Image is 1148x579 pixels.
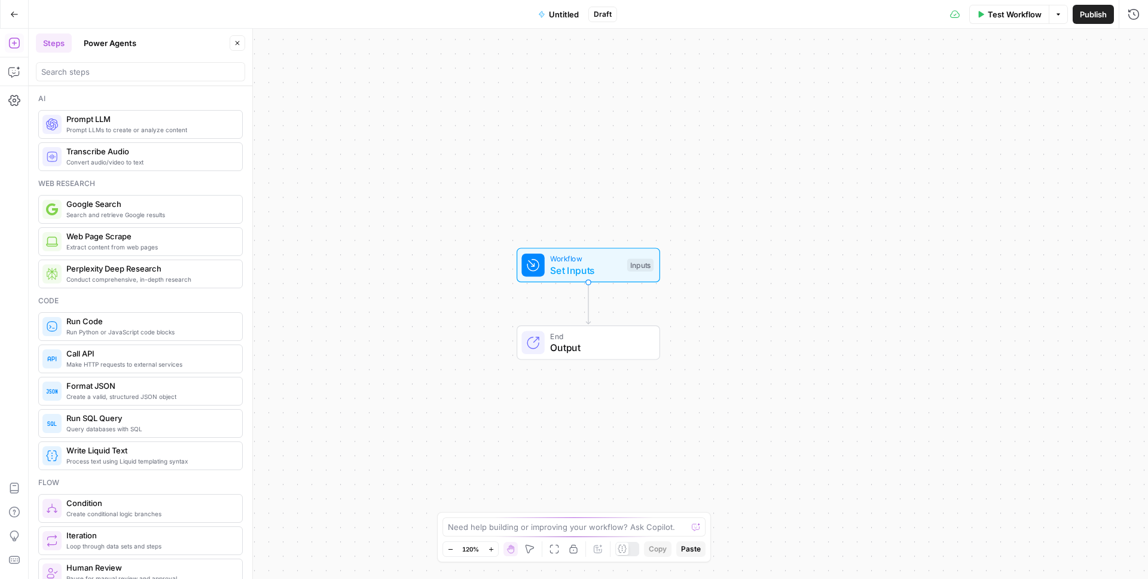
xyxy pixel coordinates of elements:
[988,8,1042,20] span: Test Workflow
[549,8,579,20] span: Untitled
[477,248,700,282] div: WorkflowSet InputsInputs
[66,113,233,125] span: Prompt LLM
[66,541,233,551] span: Loop through data sets and steps
[66,275,233,284] span: Conduct comprehensive, in-depth research
[38,477,243,488] div: Flow
[66,327,233,337] span: Run Python or JavaScript code blocks
[38,93,243,104] div: Ai
[41,66,240,78] input: Search steps
[550,263,621,278] span: Set Inputs
[77,33,143,53] button: Power Agents
[66,145,233,157] span: Transcribe Audio
[66,348,233,359] span: Call API
[681,544,701,554] span: Paste
[66,509,233,519] span: Create conditional logic branches
[586,282,590,324] g: Edge from start to end
[66,230,233,242] span: Web Page Scrape
[66,198,233,210] span: Google Search
[1080,8,1107,20] span: Publish
[531,5,586,24] button: Untitled
[36,33,72,53] button: Steps
[66,412,233,424] span: Run SQL Query
[649,544,667,554] span: Copy
[66,315,233,327] span: Run Code
[66,210,233,220] span: Search and retrieve Google results
[462,544,479,554] span: 120%
[66,392,233,401] span: Create a valid, structured JSON object
[66,263,233,275] span: Perplexity Deep Research
[66,529,233,541] span: Iteration
[969,5,1049,24] button: Test Workflow
[38,295,243,306] div: Code
[676,541,706,557] button: Paste
[550,340,648,355] span: Output
[627,258,654,272] div: Inputs
[66,125,233,135] span: Prompt LLMs to create or analyze content
[644,541,671,557] button: Copy
[1073,5,1114,24] button: Publish
[66,157,233,167] span: Convert audio/video to text
[66,242,233,252] span: Extract content from web pages
[66,424,233,434] span: Query databases with SQL
[66,359,233,369] span: Make HTTP requests to external services
[66,380,233,392] span: Format JSON
[66,562,233,574] span: Human Review
[66,444,233,456] span: Write Liquid Text
[66,497,233,509] span: Condition
[38,178,243,189] div: Web research
[477,325,700,360] div: EndOutput
[594,9,612,20] span: Draft
[550,330,648,342] span: End
[66,456,233,466] span: Process text using Liquid templating syntax
[550,253,621,264] span: Workflow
